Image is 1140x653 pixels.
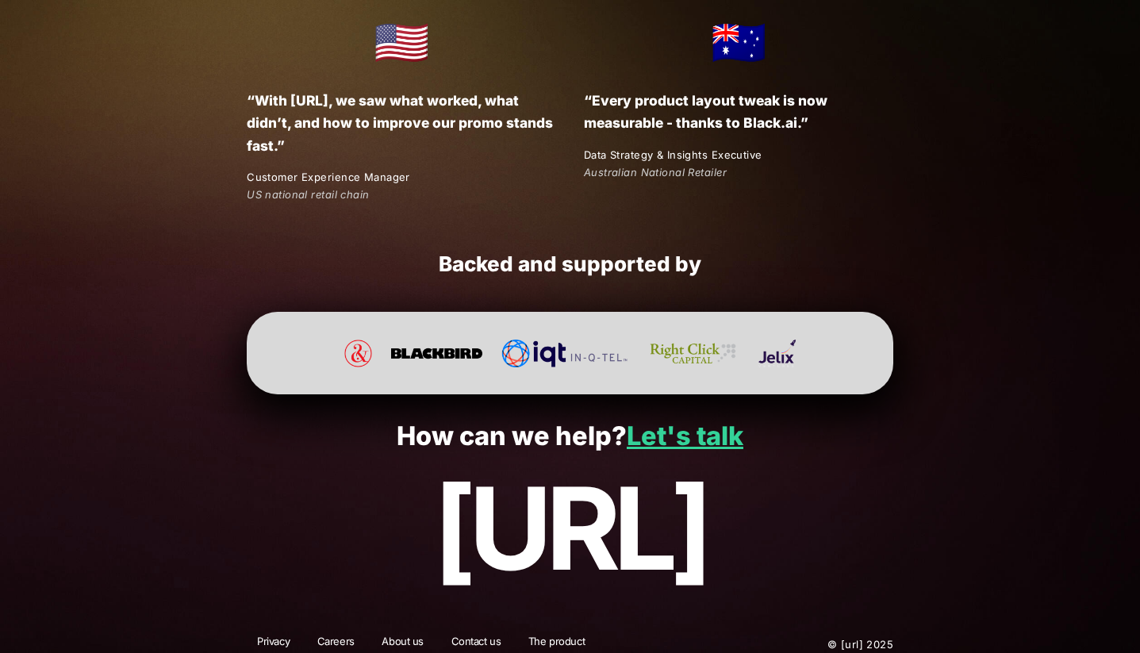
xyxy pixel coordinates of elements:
em: Australian National Retailer [584,166,727,179]
img: Pan Effect Website [344,340,372,367]
h2: Backed and supported by [247,252,893,278]
p: [URL] [34,465,1105,593]
img: Jelix Ventures Website [758,340,795,367]
em: US national retail chain [247,188,369,201]
img: Right Click Capital Website [647,340,739,367]
p: “Every product layout tweak is now measurable - thanks to Black.ai.” [584,90,893,134]
p: How can we help? [34,422,1105,451]
p: Data Strategy & Insights Executive [584,147,893,163]
img: Blackbird Ventures Website [391,340,483,367]
p: “With [URL], we saw what worked, what didn’t, and how to improve our promo stands fast.” [247,90,556,156]
a: Let's talk [627,421,743,451]
h2: 🇺🇸 [247,6,556,79]
p: Customer Experience Manager [247,169,556,186]
img: In-Q-Tel (IQT) [501,340,628,367]
h2: 🇦🇺 [584,6,893,79]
